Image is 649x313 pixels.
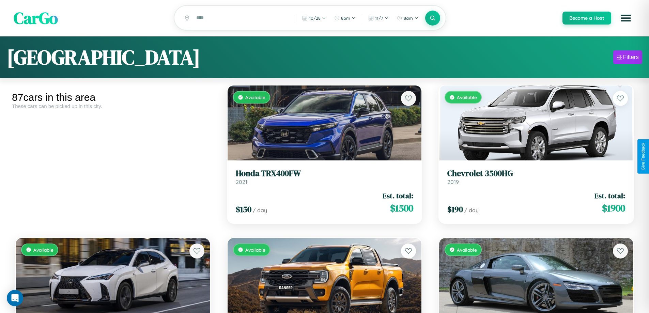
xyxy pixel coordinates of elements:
[447,169,625,178] h3: Chevrolet 3500HG
[14,7,58,29] span: CarGo
[7,290,23,306] div: Open Intercom Messenger
[613,50,642,64] button: Filters
[457,94,477,100] span: Available
[309,15,321,21] span: 10 / 28
[365,13,392,24] button: 11/7
[447,169,625,185] a: Chevrolet 3500HG2019
[447,178,459,185] span: 2019
[236,204,251,215] span: $ 150
[641,143,646,170] div: Give Feedback
[404,15,413,21] span: 8am
[331,13,359,24] button: 8pm
[447,204,463,215] span: $ 190
[457,247,477,253] span: Available
[33,247,53,253] span: Available
[375,15,383,21] span: 11 / 7
[7,43,200,71] h1: [GEOGRAPHIC_DATA]
[383,191,413,201] span: Est. total:
[236,169,414,185] a: Honda TRX400FW2021
[245,247,265,253] span: Available
[594,191,625,201] span: Est. total:
[253,207,267,214] span: / day
[245,94,265,100] span: Available
[390,201,413,215] span: $ 1500
[12,92,214,103] div: 87 cars in this area
[236,169,414,178] h3: Honda TRX400FW
[562,12,611,25] button: Become a Host
[12,103,214,109] div: These cars can be picked up in this city.
[236,178,247,185] span: 2021
[616,9,635,28] button: Open menu
[299,13,329,24] button: 10/28
[464,207,479,214] span: / day
[623,54,639,61] div: Filters
[393,13,422,24] button: 8am
[602,201,625,215] span: $ 1900
[341,15,350,21] span: 8pm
